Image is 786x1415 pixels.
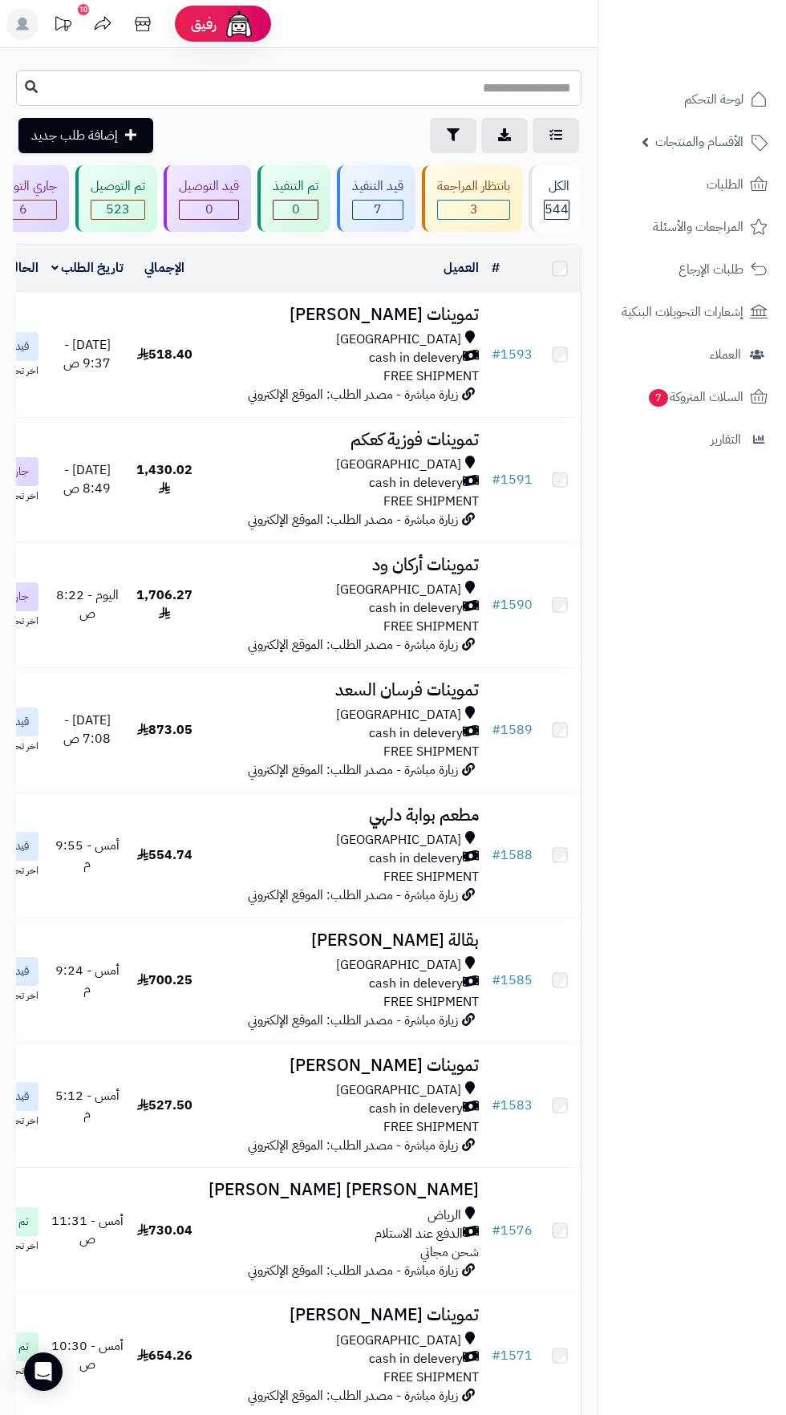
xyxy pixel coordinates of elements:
span: FREE SHIPMENT [383,742,479,761]
span: FREE SHIPMENT [383,367,479,386]
span: # [492,1221,500,1240]
h3: تموينات [PERSON_NAME] [205,306,479,324]
a: #1593 [492,345,533,364]
a: #1590 [492,595,533,614]
span: 527.50 [137,1096,192,1115]
div: قيد التوصيل [179,177,239,196]
span: FREE SHIPMENT [383,992,479,1012]
a: تاريخ الطلب [51,258,124,278]
span: [GEOGRAPHIC_DATA] [336,956,461,975]
a: التقارير [608,420,776,459]
a: #1576 [492,1221,533,1240]
a: طلبات الإرجاع [608,250,776,289]
div: 0 [180,201,238,219]
span: [GEOGRAPHIC_DATA] [336,831,461,849]
span: أمس - 10:30 ص [51,1336,124,1374]
span: الرياض [427,1206,461,1225]
span: الدفع عند الاستلام [375,1225,463,1243]
a: الكل544 [525,165,585,232]
a: تحديثات المنصة [43,8,83,44]
span: [GEOGRAPHIC_DATA] [336,706,461,724]
span: cash in delevery [369,1350,463,1368]
span: السلات المتروكة [647,386,743,408]
span: زيارة مباشرة - مصدر الطلب: الموقع الإلكتروني [248,1386,458,1405]
div: الكل [544,177,569,196]
span: الطلبات [707,173,743,196]
a: السلات المتروكة7 [608,378,776,416]
span: 873.05 [137,720,192,740]
span: التقارير [711,428,741,451]
span: الأقسام والمنتجات [655,131,743,153]
span: [DATE] - 9:37 ص [63,335,111,373]
a: الطلبات [608,165,776,204]
span: 7 [649,389,668,407]
a: #1585 [492,971,533,990]
div: 10 [78,4,89,15]
span: # [492,971,500,990]
a: #1588 [492,845,533,865]
span: cash in delevery [369,724,463,743]
a: الإجمالي [144,258,184,278]
span: cash in delevery [369,349,463,367]
span: FREE SHIPMENT [383,617,479,636]
span: 1,430.02 [136,460,192,498]
span: زيارة مباشرة - مصدر الطلب: الموقع الإلكتروني [248,760,458,780]
div: تم التنفيذ [273,177,318,196]
span: # [492,720,500,740]
span: زيارة مباشرة - مصدر الطلب: الموقع الإلكتروني [248,385,458,404]
span: لوحة التحكم [684,88,743,111]
h3: [PERSON_NAME] [PERSON_NAME] [205,1181,479,1199]
span: إشعارات التحويلات البنكية [622,301,743,323]
a: #1583 [492,1096,533,1115]
span: زيارة مباشرة - مصدر الطلب: الموقع الإلكتروني [248,1136,458,1155]
span: المراجعات والأسئلة [653,216,743,238]
img: ai-face.png [223,8,255,40]
span: [GEOGRAPHIC_DATA] [336,1081,461,1100]
span: 700.25 [137,971,192,990]
span: 7 [353,201,403,219]
span: إضافة طلب جديد [31,126,118,145]
span: العملاء [710,343,741,366]
div: قيد التنفيذ [352,177,403,196]
a: بانتظار المراجعة 3 [419,165,525,232]
span: رفيق [191,14,217,34]
span: # [492,1346,500,1365]
span: زيارة مباشرة - مصدر الطلب: الموقع الإلكتروني [248,510,458,529]
span: # [492,345,500,364]
span: 518.40 [137,345,192,364]
span: cash in delevery [369,474,463,493]
span: cash in delevery [369,849,463,868]
span: cash in delevery [369,599,463,618]
span: 0 [273,201,318,219]
span: أمس - 9:55 م [55,836,120,874]
a: #1571 [492,1346,533,1365]
a: الحالة [8,258,38,278]
span: [GEOGRAPHIC_DATA] [336,456,461,474]
span: 523 [91,201,144,219]
span: زيارة مباشرة - مصدر الطلب: الموقع الإلكتروني [248,886,458,905]
span: FREE SHIPMENT [383,867,479,886]
a: قيد التوصيل 0 [160,165,254,232]
span: أمس - 11:31 ص [51,1211,124,1249]
span: # [492,845,500,865]
span: 730.04 [137,1221,192,1240]
span: cash in delevery [369,975,463,993]
span: أمس - 5:12 م [55,1086,120,1124]
h3: تموينات فرسان السعد [205,681,479,699]
span: [GEOGRAPHIC_DATA] [336,1332,461,1350]
a: #1591 [492,470,533,489]
span: FREE SHIPMENT [383,1117,479,1137]
span: [GEOGRAPHIC_DATA] [336,581,461,599]
span: زيارة مباشرة - مصدر الطلب: الموقع الإلكتروني [248,1261,458,1280]
span: 1,706.27 [136,586,192,623]
h3: تموينات فوزية كعكم [205,431,479,449]
span: 3 [438,201,509,219]
a: تم التوصيل 523 [72,165,160,232]
a: لوحة التحكم [608,80,776,119]
span: # [492,470,500,489]
h3: تموينات [PERSON_NAME] [205,1056,479,1075]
